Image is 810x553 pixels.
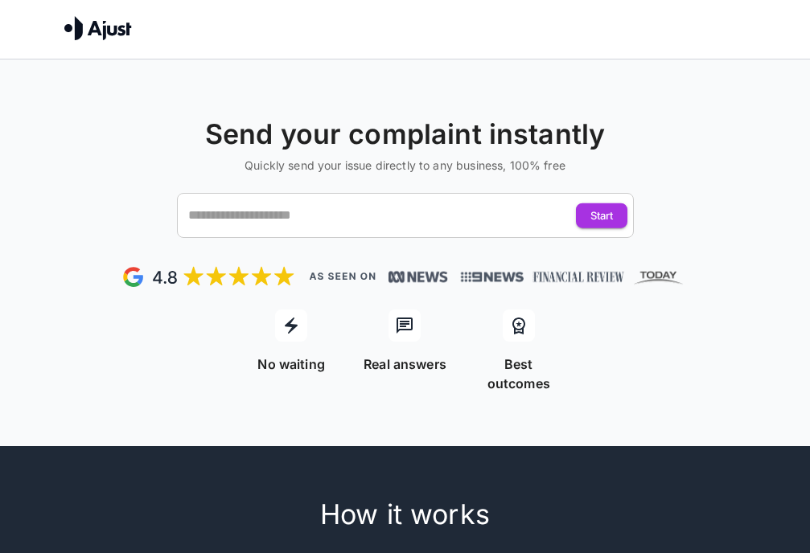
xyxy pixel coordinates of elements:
[471,354,565,393] p: Best outcomes
[257,354,325,374] p: No waiting
[6,158,804,174] h6: Quickly send your issue directly to any business, 100% free
[121,264,296,290] img: Google Review - 5 stars
[6,117,804,151] h4: Send your complaint instantly
[364,354,446,374] p: Real answers
[309,272,376,281] img: As seen on
[576,203,627,228] button: Start
[454,266,689,288] img: News, Financial Review, Today
[389,269,448,285] img: News, Financial Review, Today
[71,498,739,531] h4: How it works
[64,16,132,40] img: Ajust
